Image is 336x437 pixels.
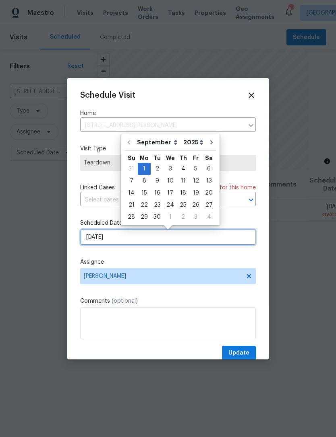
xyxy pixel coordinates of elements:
[151,211,164,223] div: 30
[181,136,205,148] select: Year
[80,219,256,227] label: Scheduled Date
[205,155,213,161] abbr: Saturday
[151,199,164,211] div: 23
[202,175,216,187] div: 13
[245,194,257,205] button: Open
[123,134,135,150] button: Go to previous month
[164,199,177,211] div: 24
[205,134,218,150] button: Go to next month
[80,119,244,132] input: Enter in an address
[164,211,177,223] div: Wed Oct 01 2025
[151,187,164,199] div: Tue Sep 16 2025
[125,187,138,199] div: 14
[164,175,177,187] div: Wed Sep 10 2025
[112,298,138,304] span: (optional)
[153,155,161,161] abbr: Tuesday
[164,163,177,174] div: 3
[189,187,202,199] div: Fri Sep 19 2025
[222,346,256,361] button: Update
[164,187,177,199] div: Wed Sep 17 2025
[125,199,138,211] div: Sun Sep 21 2025
[135,136,181,148] select: Month
[164,187,177,199] div: 17
[138,199,151,211] div: 22
[166,155,175,161] abbr: Wednesday
[80,258,256,266] label: Assignee
[164,199,177,211] div: Wed Sep 24 2025
[202,175,216,187] div: Sat Sep 13 2025
[189,163,202,175] div: Fri Sep 05 2025
[177,211,189,223] div: 2
[138,199,151,211] div: Mon Sep 22 2025
[80,145,256,153] label: Visit Type
[128,155,135,161] abbr: Sunday
[177,175,189,187] div: Thu Sep 11 2025
[125,211,138,223] div: 28
[177,199,189,211] div: 25
[138,163,151,174] div: 1
[80,297,256,305] label: Comments
[189,211,202,223] div: 3
[80,229,256,245] input: M/D/YYYY
[80,91,135,99] span: Schedule Visit
[125,163,138,174] div: 31
[80,109,256,117] label: Home
[202,199,216,211] div: 27
[125,175,138,187] div: Sun Sep 07 2025
[202,211,216,223] div: 4
[189,199,202,211] div: 26
[228,348,249,358] span: Update
[189,175,202,187] div: 12
[84,273,242,279] span: [PERSON_NAME]
[125,211,138,223] div: Sun Sep 28 2025
[177,163,189,175] div: Thu Sep 04 2025
[125,175,138,187] div: 7
[202,187,216,199] div: Sat Sep 20 2025
[189,163,202,174] div: 5
[151,211,164,223] div: Tue Sep 30 2025
[164,163,177,175] div: Wed Sep 03 2025
[202,199,216,211] div: Sat Sep 27 2025
[193,155,199,161] abbr: Friday
[164,211,177,223] div: 1
[138,175,151,187] div: Mon Sep 08 2025
[151,175,164,187] div: 9
[138,211,151,223] div: Mon Sep 29 2025
[189,175,202,187] div: Fri Sep 12 2025
[151,163,164,175] div: Tue Sep 02 2025
[151,163,164,174] div: 2
[140,155,149,161] abbr: Monday
[189,199,202,211] div: Fri Sep 26 2025
[177,175,189,187] div: 11
[202,163,216,174] div: 6
[80,194,233,206] input: Select cases
[138,187,151,199] div: Mon Sep 15 2025
[177,211,189,223] div: Thu Oct 02 2025
[138,175,151,187] div: 8
[177,187,189,199] div: 18
[189,187,202,199] div: 19
[125,199,138,211] div: 21
[177,163,189,174] div: 4
[247,91,256,100] span: Close
[138,211,151,223] div: 29
[202,163,216,175] div: Sat Sep 06 2025
[164,175,177,187] div: 10
[80,184,115,192] span: Linked Cases
[138,187,151,199] div: 15
[125,187,138,199] div: Sun Sep 14 2025
[177,199,189,211] div: Thu Sep 25 2025
[202,211,216,223] div: Sat Oct 04 2025
[84,159,252,167] span: Teardown
[179,155,187,161] abbr: Thursday
[177,187,189,199] div: Thu Sep 18 2025
[151,199,164,211] div: Tue Sep 23 2025
[138,163,151,175] div: Mon Sep 01 2025
[151,175,164,187] div: Tue Sep 09 2025
[125,163,138,175] div: Sun Aug 31 2025
[151,187,164,199] div: 16
[189,211,202,223] div: Fri Oct 03 2025
[202,187,216,199] div: 20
